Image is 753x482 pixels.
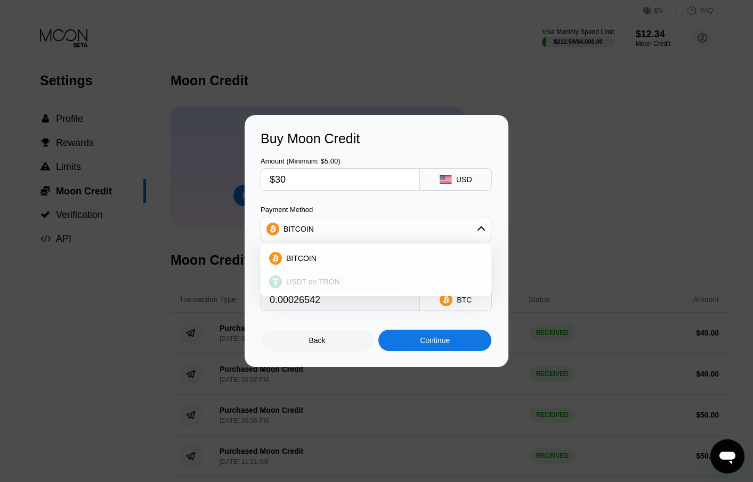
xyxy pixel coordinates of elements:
div: Continue [420,336,450,345]
div: Continue [378,330,491,351]
div: BITCOIN [264,248,488,269]
div: Amount (Minimum: $5.00) [261,157,420,165]
iframe: Button to launch messaging window [710,439,744,473]
div: Buy Moon Credit [261,131,492,146]
div: USD [456,175,472,184]
div: Payment Method [261,206,491,214]
input: $0.00 [270,169,411,190]
span: USDT on TRON [286,277,340,286]
div: Back [261,330,374,351]
div: Back [309,336,326,345]
div: BITCOIN [284,225,314,233]
span: BITCOIN [286,254,317,263]
div: BITCOIN [261,218,491,240]
div: USDT on TRON [264,271,488,292]
div: BTC [457,296,472,304]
